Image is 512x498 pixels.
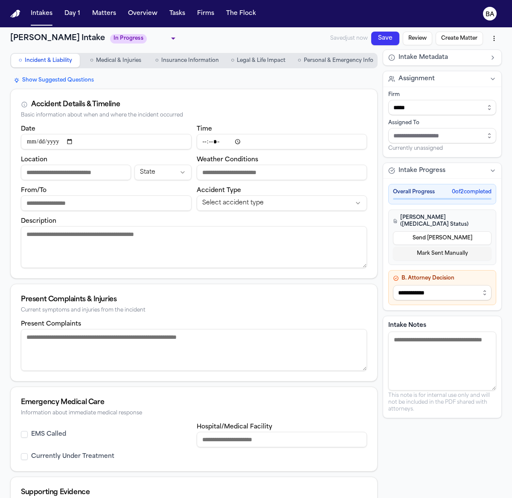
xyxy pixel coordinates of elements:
span: Medical & Injuries [96,57,141,64]
div: Assigned To [388,119,496,126]
span: ○ [231,56,234,65]
button: Intakes [27,6,56,21]
button: Intake Progress [383,163,501,178]
label: Time [197,126,212,132]
input: Hospital or medical facility [197,432,367,447]
span: ○ [298,56,301,65]
button: Firms [194,6,218,21]
label: EMS Called [31,430,66,439]
button: Day 1 [61,6,84,21]
button: Go to Incident & Liability [11,54,80,67]
button: The Flock [223,6,259,21]
div: Firm [388,91,496,98]
button: Send [PERSON_NAME] [393,231,492,245]
h4: B. Attorney Decision [393,275,492,282]
a: Home [10,10,20,18]
input: Incident time [197,134,367,149]
div: Update intake status [110,32,178,44]
input: Incident date [21,134,192,149]
span: ○ [90,56,93,65]
button: Go to Legal & Life Impact [224,54,293,67]
button: Save [371,32,399,45]
label: Hospital/Medical Facility [197,424,272,430]
button: Matters [89,6,119,21]
span: ○ [19,56,22,65]
textarea: Incident description [21,226,367,268]
div: Accident Details & Timeline [31,99,120,110]
input: Select firm [388,100,496,115]
button: Overview [125,6,161,21]
textarea: Present complaints [21,329,367,371]
button: Go to Personal & Emergency Info [294,54,377,67]
span: Insurance Information [161,57,219,64]
button: Incident state [134,165,191,180]
p: This note is for internal use only and will not be included in the PDF shared with attorneys. [388,392,496,413]
span: Saved just now [330,35,368,42]
label: From/To [21,187,47,194]
button: Intake Metadata [383,50,501,65]
input: Assign to staff member [388,128,496,143]
span: Overall Progress [393,189,435,195]
label: Weather Conditions [197,157,258,163]
span: Legal & Life Impact [237,57,285,64]
span: Currently unassigned [388,145,443,152]
label: Description [21,218,56,224]
img: Finch Logo [10,10,20,18]
label: Intake Notes [388,321,496,330]
label: Present Complaints [21,321,81,327]
label: Location [21,157,47,163]
button: Mark Sent Manually [393,247,492,260]
button: Show Suggested Questions [10,75,97,85]
div: Information about immediate medical response [21,410,367,416]
button: More actions [486,31,502,46]
input: From/To destination [21,195,192,211]
span: Personal & Emergency Info [304,57,373,64]
div: Basic information about when and where the incident occurred [21,112,367,119]
div: Present Complaints & Injuries [21,294,367,305]
span: 0 of 2 completed [452,189,492,195]
label: Accident Type [197,187,241,194]
button: Go to Insurance Information [151,54,222,67]
button: Tasks [166,6,189,21]
div: Current symptoms and injuries from the incident [21,307,367,314]
input: Incident location [21,165,131,180]
span: In Progress [110,34,147,44]
h1: [PERSON_NAME] Intake [10,32,105,44]
label: Currently Under Treatment [31,452,114,461]
label: Date [21,126,35,132]
span: Intake Progress [399,166,445,175]
div: Emergency Medical Care [21,397,367,408]
input: Weather conditions [197,165,367,180]
button: Create Matter [436,32,483,45]
button: Assignment [383,71,501,87]
div: Supporting Evidence [21,487,367,498]
span: ○ [155,56,158,65]
textarea: Intake notes [388,332,496,390]
span: Incident & Liability [25,57,72,64]
h4: [PERSON_NAME] ([MEDICAL_DATA] Status) [393,214,492,228]
span: Assignment [399,75,435,83]
span: Intake Metadata [399,53,448,62]
button: Go to Medical & Injuries [81,54,150,67]
button: Review [403,32,432,45]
